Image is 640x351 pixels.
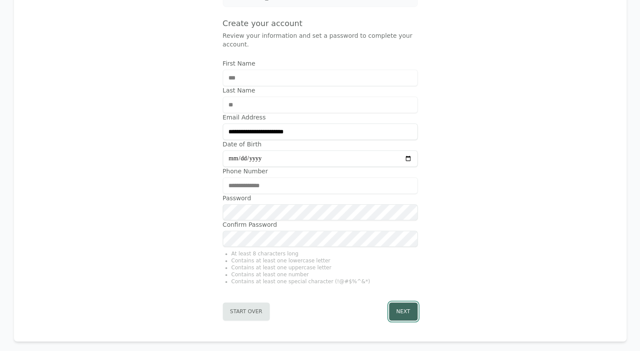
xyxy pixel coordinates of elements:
[223,167,418,175] label: Phone Number
[389,302,418,321] button: Next
[223,31,418,49] p: Review your information and set a password to complete your account.
[223,113,418,122] label: Email Address
[223,220,418,229] label: Confirm Password
[231,264,418,271] li: Contains at least one uppercase letter
[223,86,418,95] label: Last Name
[223,140,418,149] label: Date of Birth
[231,250,418,257] li: At least 8 characters long
[223,194,418,202] label: Password
[231,257,418,264] li: Contains at least one lowercase letter
[223,302,270,321] button: Start Over
[231,278,418,285] li: Contains at least one special character (!@#$%^&*)
[223,59,418,68] label: First Name
[231,271,418,278] li: Contains at least one number
[223,17,418,30] h4: Create your account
